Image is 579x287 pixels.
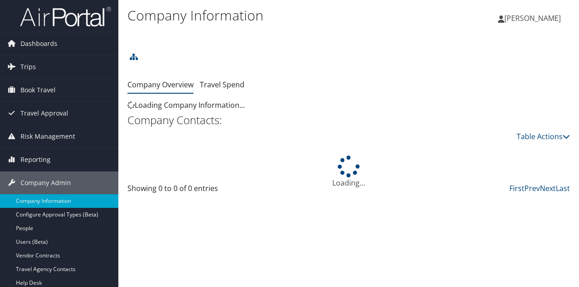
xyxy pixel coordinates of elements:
span: Book Travel [20,79,56,101]
span: Trips [20,55,36,78]
a: Next [540,183,556,193]
span: Loading Company Information... [127,100,245,110]
div: Showing 0 to 0 of 0 entries [127,183,228,198]
h1: Company Information [127,6,422,25]
a: Table Actions [517,131,570,141]
a: Travel Spend [200,80,244,90]
span: Risk Management [20,125,75,148]
span: [PERSON_NAME] [504,13,561,23]
span: Company Admin [20,171,71,194]
a: Prev [524,183,540,193]
h2: Company Contacts: [127,112,570,128]
img: airportal-logo.png [20,6,111,27]
span: Travel Approval [20,102,68,125]
span: Reporting [20,148,51,171]
a: Company Overview [127,80,193,90]
a: [PERSON_NAME] [498,5,570,32]
a: Last [556,183,570,193]
span: Dashboards [20,32,57,55]
a: First [509,183,524,193]
div: Loading... [127,156,570,188]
